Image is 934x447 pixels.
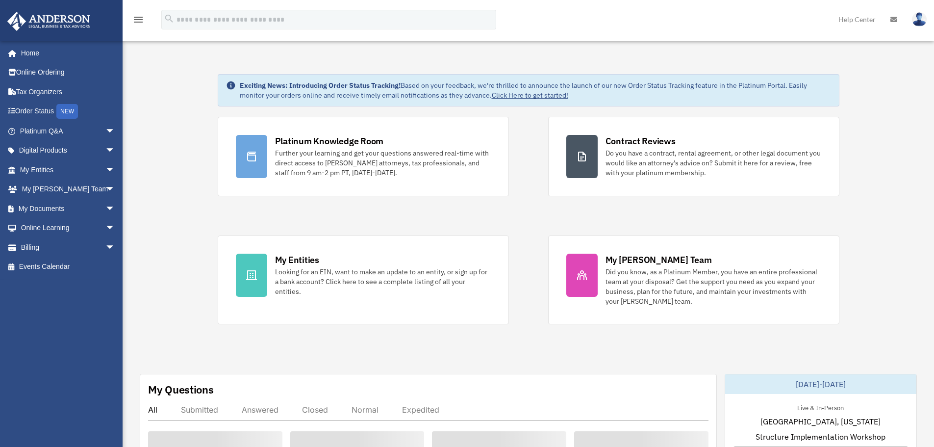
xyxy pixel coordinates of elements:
a: Order StatusNEW [7,102,130,122]
div: My Entities [275,254,319,266]
div: Submitted [181,405,218,415]
div: Platinum Knowledge Room [275,135,384,147]
a: Digital Productsarrow_drop_down [7,141,130,160]
span: arrow_drop_down [105,199,125,219]
div: NEW [56,104,78,119]
a: Events Calendar [7,257,130,277]
a: Click Here to get started! [492,91,568,100]
div: Answered [242,405,278,415]
div: Live & In-Person [789,402,852,412]
span: arrow_drop_down [105,180,125,200]
div: Do you have a contract, rental agreement, or other legal document you would like an attorney's ad... [606,148,821,178]
div: Contract Reviews [606,135,676,147]
i: menu [132,14,144,26]
div: My [PERSON_NAME] Team [606,254,712,266]
span: arrow_drop_down [105,141,125,161]
a: My [PERSON_NAME] Team Did you know, as a Platinum Member, you have an entire professional team at... [548,236,839,324]
div: Looking for an EIN, want to make an update to an entity, or sign up for a bank account? Click her... [275,267,491,296]
a: Online Ordering [7,63,130,82]
strong: Exciting News: Introducing Order Status Tracking! [240,81,401,90]
span: arrow_drop_down [105,160,125,180]
a: Home [7,43,125,63]
img: User Pic [912,12,927,26]
a: Billingarrow_drop_down [7,237,130,257]
div: My Questions [148,382,214,397]
a: My Entitiesarrow_drop_down [7,160,130,180]
a: My Documentsarrow_drop_down [7,199,130,218]
a: Platinum Knowledge Room Further your learning and get your questions answered real-time with dire... [218,117,509,196]
span: [GEOGRAPHIC_DATA], [US_STATE] [760,416,881,427]
div: Further your learning and get your questions answered real-time with direct access to [PERSON_NAM... [275,148,491,178]
div: Expedited [402,405,439,415]
a: Online Learningarrow_drop_down [7,218,130,238]
span: arrow_drop_down [105,121,125,141]
div: [DATE]-[DATE] [725,374,916,394]
a: My Entities Looking for an EIN, want to make an update to an entity, or sign up for a bank accoun... [218,236,509,324]
div: Normal [352,405,379,415]
a: Platinum Q&Aarrow_drop_down [7,121,130,141]
span: arrow_drop_down [105,237,125,258]
div: Did you know, as a Platinum Member, you have an entire professional team at your disposal? Get th... [606,267,821,306]
div: All [148,405,157,415]
a: My [PERSON_NAME] Teamarrow_drop_down [7,180,130,199]
a: Tax Organizers [7,82,130,102]
span: arrow_drop_down [105,218,125,238]
a: menu [132,17,144,26]
div: Closed [302,405,328,415]
img: Anderson Advisors Platinum Portal [4,12,93,31]
span: Structure Implementation Workshop [756,431,885,443]
i: search [164,13,175,24]
a: Contract Reviews Do you have a contract, rental agreement, or other legal document you would like... [548,117,839,196]
div: Based on your feedback, we're thrilled to announce the launch of our new Order Status Tracking fe... [240,80,831,100]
